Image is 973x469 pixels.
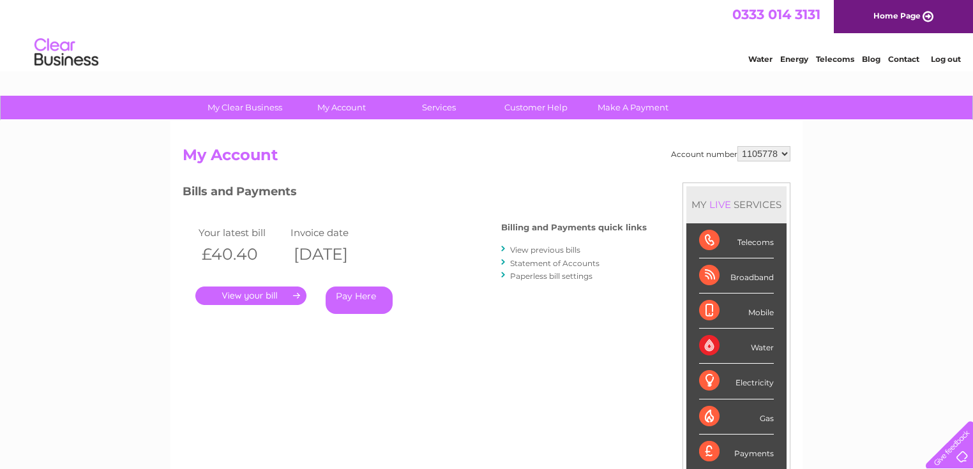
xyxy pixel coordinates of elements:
[931,54,961,64] a: Log out
[326,287,393,314] a: Pay Here
[510,258,600,268] a: Statement of Accounts
[671,146,790,161] div: Account number
[748,54,773,64] a: Water
[195,224,287,241] td: Your latest bill
[707,198,734,211] div: LIVE
[287,241,379,267] th: [DATE]
[192,96,298,119] a: My Clear Business
[699,435,774,469] div: Payments
[183,182,647,205] h3: Bills and Payments
[183,146,790,170] h2: My Account
[732,6,820,22] a: 0333 014 3131
[699,364,774,399] div: Electricity
[699,329,774,364] div: Water
[195,287,306,305] a: .
[186,7,789,62] div: Clear Business is a trading name of Verastar Limited (registered in [GEOGRAPHIC_DATA] No. 3667643...
[888,54,919,64] a: Contact
[580,96,686,119] a: Make A Payment
[699,294,774,329] div: Mobile
[862,54,880,64] a: Blog
[34,33,99,72] img: logo.png
[289,96,395,119] a: My Account
[195,241,287,267] th: £40.40
[386,96,492,119] a: Services
[501,223,647,232] h4: Billing and Payments quick links
[780,54,808,64] a: Energy
[699,223,774,258] div: Telecoms
[510,271,592,281] a: Paperless bill settings
[483,96,589,119] a: Customer Help
[699,258,774,294] div: Broadband
[699,399,774,435] div: Gas
[686,186,787,223] div: MY SERVICES
[287,224,379,241] td: Invoice date
[510,245,580,255] a: View previous bills
[816,54,854,64] a: Telecoms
